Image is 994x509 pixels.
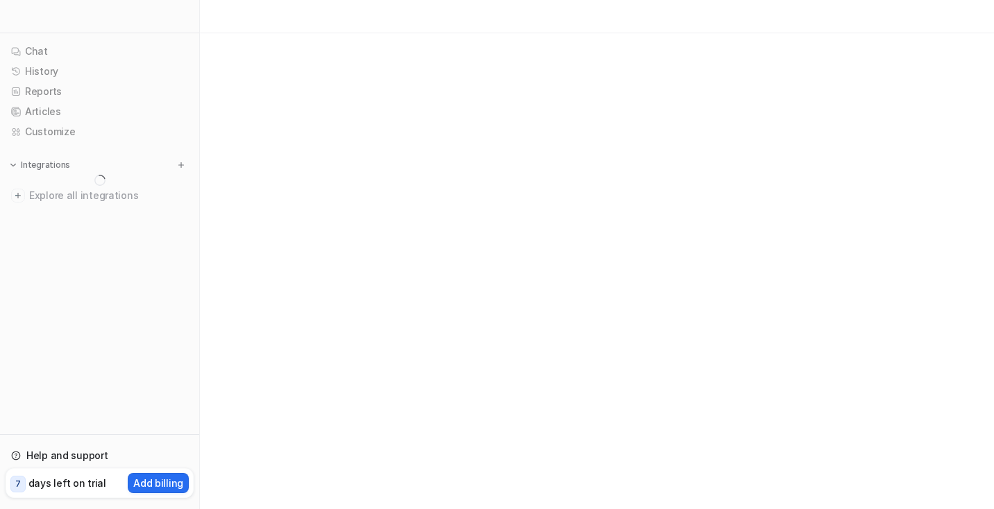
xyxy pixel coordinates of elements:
button: Integrations [6,158,74,172]
a: History [6,62,194,81]
p: days left on trial [28,476,106,490]
a: Articles [6,102,194,121]
img: menu_add.svg [176,160,186,170]
p: Add billing [133,476,183,490]
a: Explore all integrations [6,186,194,205]
a: Help and support [6,446,194,465]
a: Chat [6,42,194,61]
span: Explore all integrations [29,184,188,207]
p: 7 [15,478,21,490]
button: Add billing [128,473,189,493]
a: Customize [6,122,194,141]
a: Reports [6,82,194,101]
p: Integrations [21,159,70,171]
img: expand menu [8,160,18,170]
img: explore all integrations [11,189,25,202]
